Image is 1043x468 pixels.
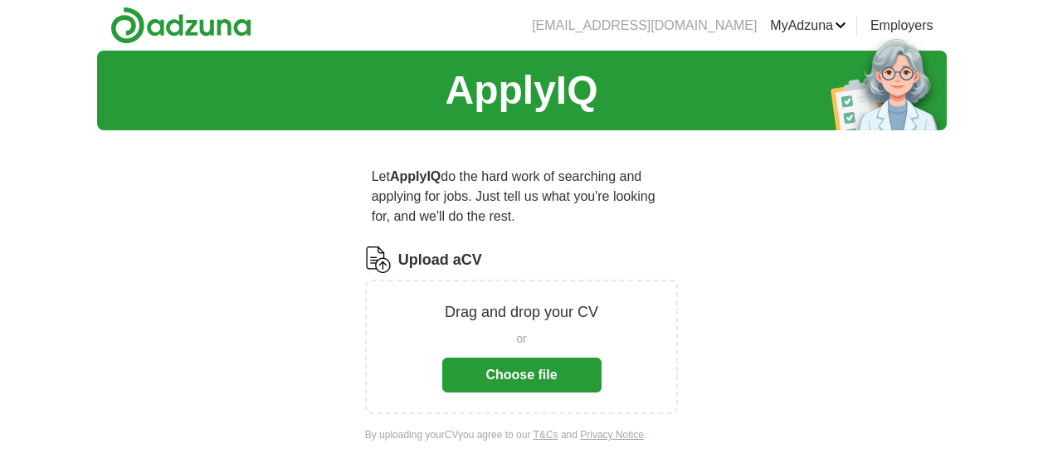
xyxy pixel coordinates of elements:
[390,169,441,183] strong: ApplyIQ
[580,429,644,441] a: Privacy Notice
[534,429,558,441] a: T&Cs
[365,427,679,442] div: By uploading your CV you agree to our and .
[870,16,933,36] a: Employers
[516,330,526,348] span: or
[770,16,846,36] a: MyAdzuna
[365,160,679,233] p: Let do the hard work of searching and applying for jobs. Just tell us what you're looking for, an...
[445,301,598,324] p: Drag and drop your CV
[110,7,251,44] img: Adzuna logo
[532,16,757,36] li: [EMAIL_ADDRESS][DOMAIN_NAME]
[445,61,597,120] h1: ApplyIQ
[442,358,602,392] button: Choose file
[398,249,482,271] label: Upload a CV
[365,246,392,273] img: CV Icon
